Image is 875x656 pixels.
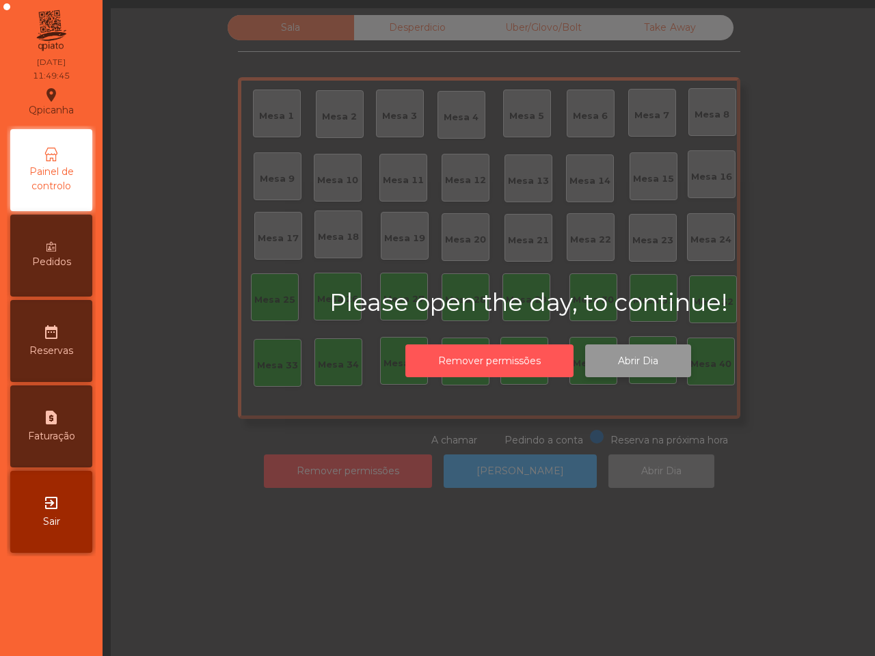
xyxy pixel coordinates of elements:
span: Sair [43,515,60,529]
button: Remover permissões [405,344,574,378]
span: Pedidos [32,255,71,269]
i: date_range [43,324,59,340]
i: location_on [43,87,59,103]
div: [DATE] [37,56,66,68]
span: Reservas [29,344,73,358]
i: exit_to_app [43,495,59,511]
div: 11:49:45 [33,70,70,82]
button: Abrir Dia [585,344,691,378]
div: Qpicanha [29,85,74,119]
span: Painel de controlo [14,165,89,193]
h2: Please open the day, to continue! [329,288,767,317]
i: request_page [43,409,59,426]
span: Faturação [28,429,75,443]
img: qpiato [34,7,68,55]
